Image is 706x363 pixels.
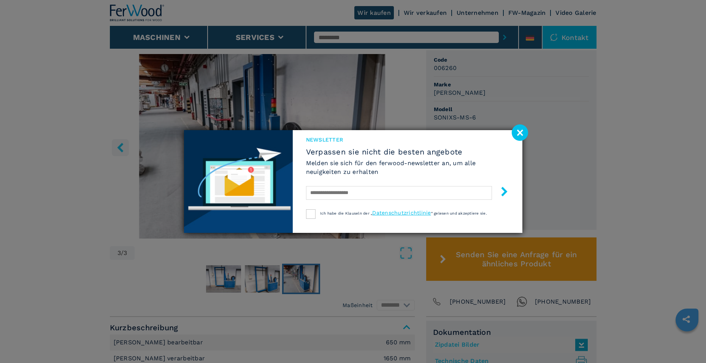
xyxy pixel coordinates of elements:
[320,211,373,215] span: Ich habe die Klauseln der „
[306,136,509,143] span: Newsletter
[184,130,293,233] img: Newsletter image
[306,159,509,176] h6: Melden sie sich für den ferwood-newsletter an, um alle neuigkeiten zu erhalten
[492,184,509,202] button: submit-button
[306,147,509,156] span: Verpassen sie nicht die besten angebote
[372,210,431,216] a: Datenschutzrichtlinie
[431,211,487,215] span: “ gelesen und akzeptiere sie.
